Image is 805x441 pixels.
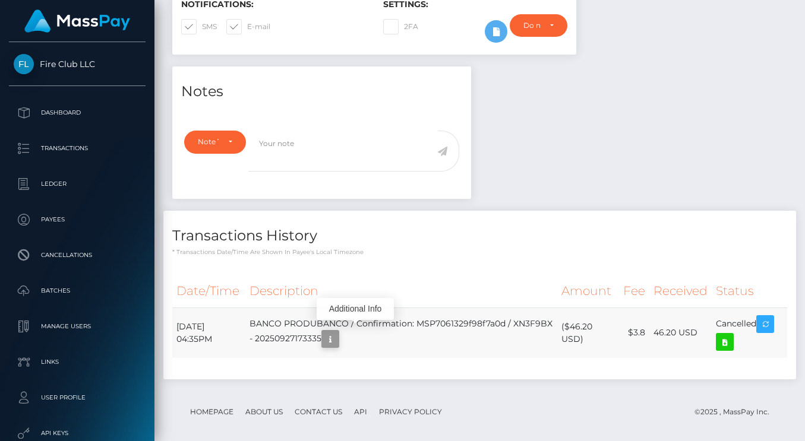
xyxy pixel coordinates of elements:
[14,246,141,264] p: Cancellations
[172,307,245,358] td: [DATE] 04:35PM
[9,240,146,270] a: Cancellations
[181,81,462,102] h4: Notes
[241,402,288,421] a: About Us
[14,389,141,407] p: User Profile
[557,307,619,358] td: ($46.20 USD)
[694,405,778,418] div: © 2025 , MassPay Inc.
[14,104,141,122] p: Dashboard
[712,275,787,307] th: Status
[14,282,141,300] p: Batches
[619,275,649,307] th: Fee
[9,59,146,69] span: Fire Club LLC
[9,134,146,163] a: Transactions
[172,275,245,307] th: Date/Time
[523,21,541,30] div: Do not require
[181,19,217,34] label: SMS
[184,131,246,153] button: Note Type
[14,139,141,157] p: Transactions
[649,275,712,307] th: Received
[9,312,146,341] a: Manage Users
[317,298,394,320] div: Additional Info
[374,402,447,421] a: Privacy Policy
[14,353,141,371] p: Links
[9,383,146,413] a: User Profile
[557,275,619,307] th: Amount
[619,307,649,358] td: $3.8
[14,54,34,74] img: Fire Club LLC
[14,211,141,229] p: Payees
[245,307,557,358] td: BANCO PRODUBANCO / Confirmation: MSP7061329f98f7a0d / XN3F9BX - 20250927173335
[245,275,557,307] th: Description
[24,9,130,33] img: MassPay Logo
[349,402,372,421] a: API
[712,307,787,358] td: Cancelled
[172,226,787,246] h4: Transactions History
[14,175,141,193] p: Ledger
[9,205,146,234] a: Payees
[226,19,270,34] label: E-mail
[9,347,146,377] a: Links
[185,402,238,421] a: Homepage
[172,248,787,256] p: * Transactions date/time are shown in payee's local timezone
[649,307,712,358] td: 46.20 USD
[9,169,146,199] a: Ledger
[290,402,347,421] a: Contact Us
[510,14,568,37] button: Do not require
[9,98,146,128] a: Dashboard
[383,19,418,34] label: 2FA
[9,276,146,306] a: Batches
[198,137,219,147] div: Note Type
[14,318,141,335] p: Manage Users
